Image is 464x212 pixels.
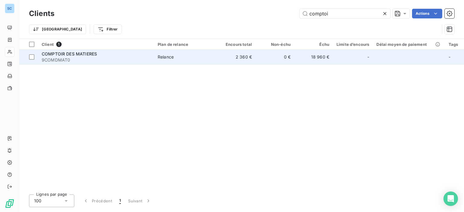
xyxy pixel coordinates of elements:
[158,42,213,47] div: Plan de relance
[119,198,121,204] span: 1
[5,199,14,208] img: Logo LeanPay
[294,50,333,64] td: 18 960 €
[300,9,390,18] input: Rechercher
[94,24,121,34] button: Filtrer
[42,42,54,47] span: Client
[116,195,124,207] button: 1
[79,195,116,207] button: Précédent
[443,191,458,206] div: Open Intercom Messenger
[217,50,256,64] td: 2 360 €
[29,24,86,34] button: [GEOGRAPHIC_DATA]
[124,195,155,207] button: Suivant
[42,57,150,63] span: 9COMDMAT0
[298,42,329,47] div: Échu
[259,42,291,47] div: Non-échu
[158,54,174,60] div: Relance
[376,42,441,47] div: Délai moyen de paiement
[412,9,442,18] button: Actions
[367,54,369,60] span: -
[34,198,41,204] span: 100
[256,50,294,64] td: 0 €
[337,42,369,47] div: Limite d’encours
[29,8,54,19] h3: Clients
[221,42,252,47] div: Encours total
[5,4,14,13] div: SC
[42,51,97,56] span: COMPTOIR DES MATIERES
[56,42,62,47] span: 1
[449,54,450,59] span: -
